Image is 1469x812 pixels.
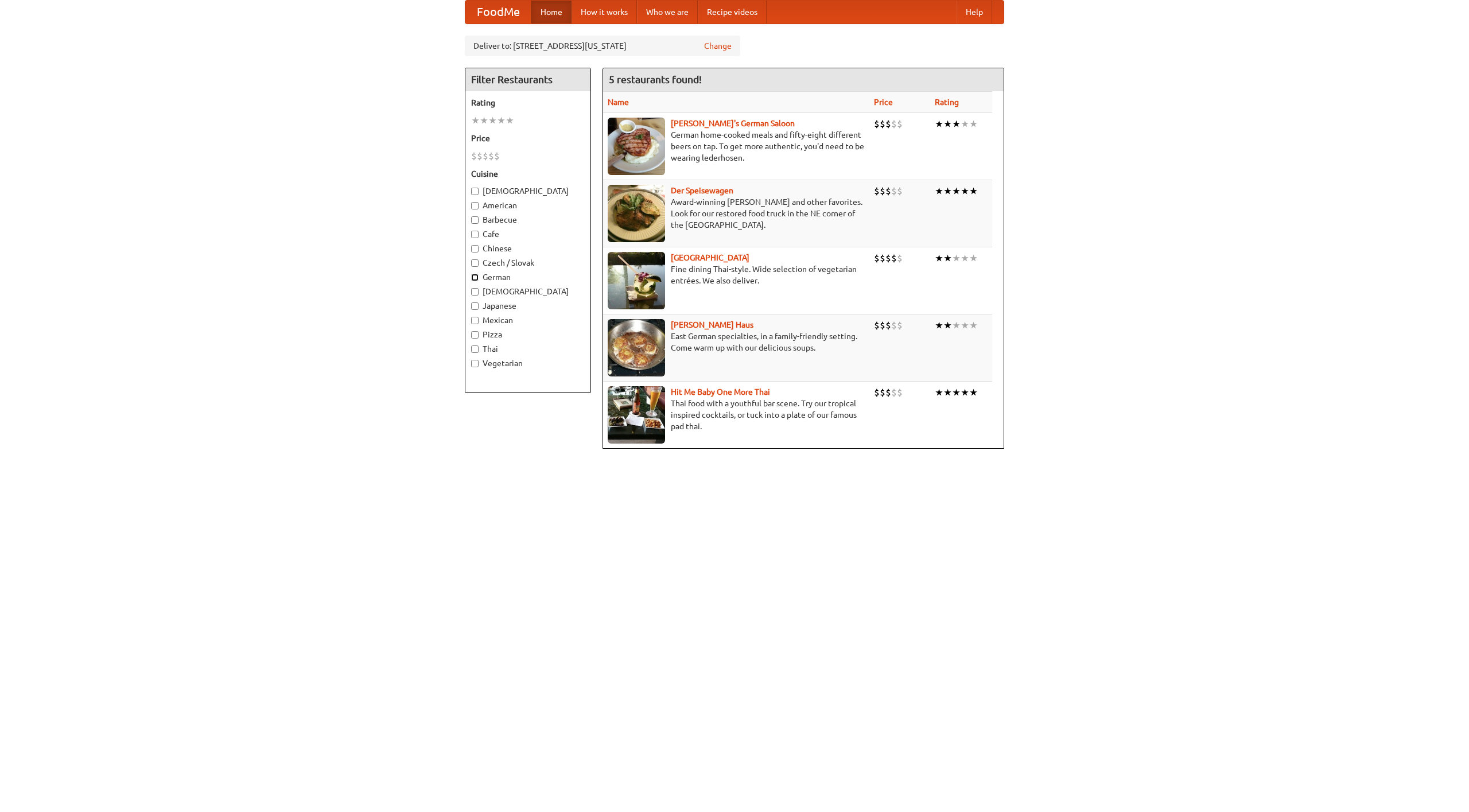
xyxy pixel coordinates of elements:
li: $ [891,185,897,197]
li: ★ [488,114,497,127]
input: American [471,202,479,209]
li: $ [477,150,483,162]
label: Cafe [471,228,585,240]
a: [GEOGRAPHIC_DATA] [671,253,749,262]
li: $ [880,185,885,197]
li: ★ [961,118,969,130]
label: Mexican [471,314,585,326]
li: ★ [935,319,943,332]
li: ★ [961,185,969,197]
label: Vegetarian [471,358,585,369]
li: $ [880,319,885,332]
li: ★ [969,252,978,265]
li: ★ [969,118,978,130]
div: Deliver to: [STREET_ADDRESS][US_STATE] [465,36,740,56]
label: Japanese [471,300,585,312]
img: babythai.jpg [608,386,665,444]
label: [DEMOGRAPHIC_DATA] [471,286,585,297]
label: Czech / Slovak [471,257,585,269]
h5: Cuisine [471,168,585,180]
li: $ [471,150,477,162]
img: kohlhaus.jpg [608,319,665,376]
label: Pizza [471,329,585,340]
input: Barbecue [471,216,479,224]
li: ★ [497,114,506,127]
label: American [471,200,585,211]
a: Name [608,98,629,107]
a: Help [957,1,992,24]
li: $ [885,319,891,332]
li: $ [891,319,897,332]
a: [PERSON_NAME] Haus [671,320,753,329]
input: Chinese [471,245,479,252]
li: $ [885,118,891,130]
li: $ [488,150,494,162]
li: ★ [935,386,943,399]
li: $ [897,252,903,265]
label: [DEMOGRAPHIC_DATA] [471,185,585,197]
li: ★ [969,185,978,197]
li: ★ [969,319,978,332]
a: Recipe videos [698,1,767,24]
li: ★ [961,319,969,332]
li: ★ [952,386,961,399]
input: Czech / Slovak [471,259,479,267]
label: Barbecue [471,214,585,226]
a: Hit Me Baby One More Thai [671,387,770,397]
a: How it works [572,1,637,24]
li: $ [891,252,897,265]
p: Thai food with a youthful bar scene. Try our tropical inspired cocktails, or tuck into a plate of... [608,398,865,432]
li: $ [874,118,880,130]
a: Price [874,98,893,107]
label: Thai [471,343,585,355]
b: [PERSON_NAME]'s German Saloon [671,119,795,128]
li: ★ [952,319,961,332]
img: satay.jpg [608,252,665,309]
p: German home-cooked meals and fifty-eight different beers on tap. To get more authentic, you'd nee... [608,129,865,164]
p: East German specialties, in a family-friendly setting. Come warm up with our delicious soups. [608,331,865,353]
h5: Rating [471,97,585,108]
li: $ [483,150,488,162]
b: Der Speisewagen [671,186,733,195]
li: ★ [961,252,969,265]
p: Award-winning [PERSON_NAME] and other favorites. Look for our restored food truck in the NE corne... [608,196,865,231]
label: German [471,271,585,283]
a: Change [704,40,732,52]
li: ★ [952,118,961,130]
li: ★ [969,386,978,399]
li: ★ [480,114,488,127]
li: $ [874,319,880,332]
li: ★ [506,114,514,127]
li: ★ [952,252,961,265]
input: Pizza [471,331,479,339]
li: ★ [943,118,952,130]
li: $ [885,386,891,399]
li: $ [891,118,897,130]
input: Cafe [471,231,479,238]
a: FoodMe [465,1,531,24]
img: speisewagen.jpg [608,185,665,242]
li: ★ [935,185,943,197]
img: esthers.jpg [608,118,665,175]
li: ★ [961,386,969,399]
li: ★ [471,114,480,127]
li: $ [880,118,885,130]
li: $ [880,252,885,265]
li: $ [880,386,885,399]
li: $ [885,252,891,265]
input: [DEMOGRAPHIC_DATA] [471,288,479,296]
li: ★ [935,252,943,265]
li: ★ [943,319,952,332]
li: $ [897,386,903,399]
li: ★ [943,386,952,399]
li: $ [891,386,897,399]
li: $ [874,185,880,197]
li: ★ [943,252,952,265]
li: $ [897,118,903,130]
li: ★ [943,185,952,197]
input: [DEMOGRAPHIC_DATA] [471,188,479,195]
a: Who we are [637,1,698,24]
